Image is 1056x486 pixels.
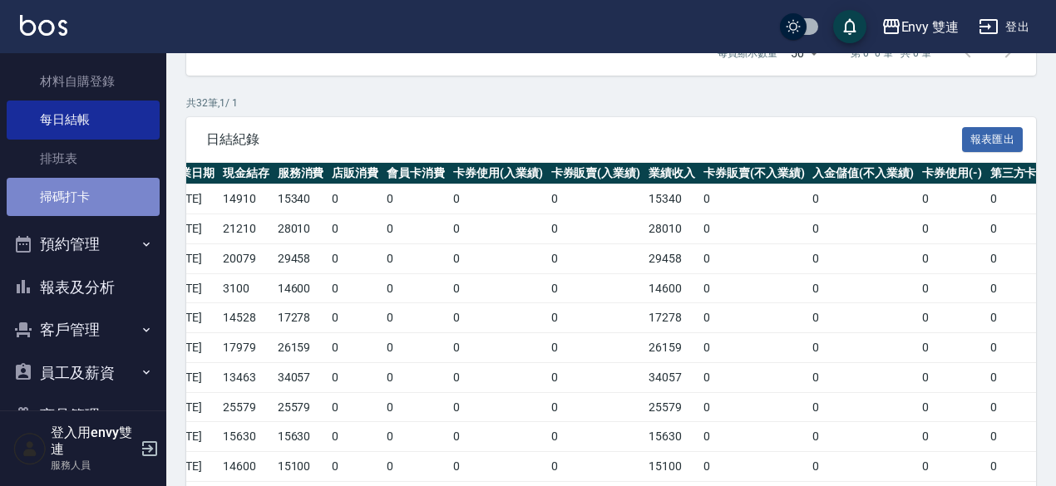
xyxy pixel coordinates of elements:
[7,223,160,266] button: 預約管理
[382,333,449,363] td: 0
[547,214,645,244] td: 0
[699,273,809,303] td: 0
[164,422,219,452] td: [DATE]
[962,130,1024,146] a: 報表匯出
[918,333,986,363] td: 0
[7,140,160,178] a: 排班表
[644,273,699,303] td: 14600
[699,184,809,214] td: 0
[699,392,809,422] td: 0
[962,127,1024,153] button: 報表匯出
[901,17,960,37] div: Envy 雙連
[186,96,1036,110] p: 共 32 筆, 1 / 1
[382,163,449,184] th: 會員卡消費
[219,333,274,363] td: 17979
[918,422,986,452] td: 0
[547,163,645,184] th: 卡券販賣(入業績)
[219,214,274,244] td: 21210
[7,394,160,437] button: 商品管理
[20,15,67,36] img: Logo
[164,362,219,392] td: [DATE]
[449,163,547,184] th: 卡券使用(入業績)
[699,452,809,482] td: 0
[7,308,160,351] button: 客戶管理
[918,184,986,214] td: 0
[219,362,274,392] td: 13463
[328,362,382,392] td: 0
[808,452,918,482] td: 0
[699,243,809,273] td: 0
[382,392,449,422] td: 0
[918,214,986,244] td: 0
[449,333,547,363] td: 0
[164,214,219,244] td: [DATE]
[219,422,274,452] td: 15630
[918,243,986,273] td: 0
[449,184,547,214] td: 0
[547,422,645,452] td: 0
[382,422,449,452] td: 0
[219,392,274,422] td: 25579
[328,422,382,452] td: 0
[833,10,866,43] button: save
[164,184,219,214] td: [DATE]
[382,243,449,273] td: 0
[328,184,382,214] td: 0
[644,184,699,214] td: 15340
[274,422,328,452] td: 15630
[449,243,547,273] td: 0
[644,392,699,422] td: 25579
[547,333,645,363] td: 0
[51,425,136,458] h5: 登入用envy雙連
[449,303,547,333] td: 0
[219,273,274,303] td: 3100
[449,362,547,392] td: 0
[382,362,449,392] td: 0
[808,392,918,422] td: 0
[644,452,699,482] td: 15100
[699,214,809,244] td: 0
[918,303,986,333] td: 0
[13,432,47,465] img: Person
[918,163,986,184] th: 卡券使用(-)
[328,163,382,184] th: 店販消費
[918,392,986,422] td: 0
[547,273,645,303] td: 0
[51,458,136,473] p: 服務人員
[164,452,219,482] td: [DATE]
[7,62,160,101] a: 材料自購登錄
[274,163,328,184] th: 服務消費
[699,362,809,392] td: 0
[274,214,328,244] td: 28010
[164,243,219,273] td: [DATE]
[449,392,547,422] td: 0
[328,333,382,363] td: 0
[274,243,328,273] td: 29458
[328,243,382,273] td: 0
[449,214,547,244] td: 0
[274,333,328,363] td: 26159
[644,303,699,333] td: 17278
[274,273,328,303] td: 14600
[644,214,699,244] td: 28010
[219,303,274,333] td: 14528
[808,333,918,363] td: 0
[164,163,219,184] th: 營業日期
[382,303,449,333] td: 0
[644,362,699,392] td: 34057
[547,362,645,392] td: 0
[449,422,547,452] td: 0
[328,392,382,422] td: 0
[7,351,160,395] button: 員工及薪資
[7,101,160,139] a: 每日結帳
[7,178,160,216] a: 掃碼打卡
[808,214,918,244] td: 0
[449,273,547,303] td: 0
[547,392,645,422] td: 0
[274,303,328,333] td: 17278
[328,273,382,303] td: 0
[699,163,809,184] th: 卡券販賣(不入業績)
[274,392,328,422] td: 25579
[918,273,986,303] td: 0
[972,12,1036,42] button: 登出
